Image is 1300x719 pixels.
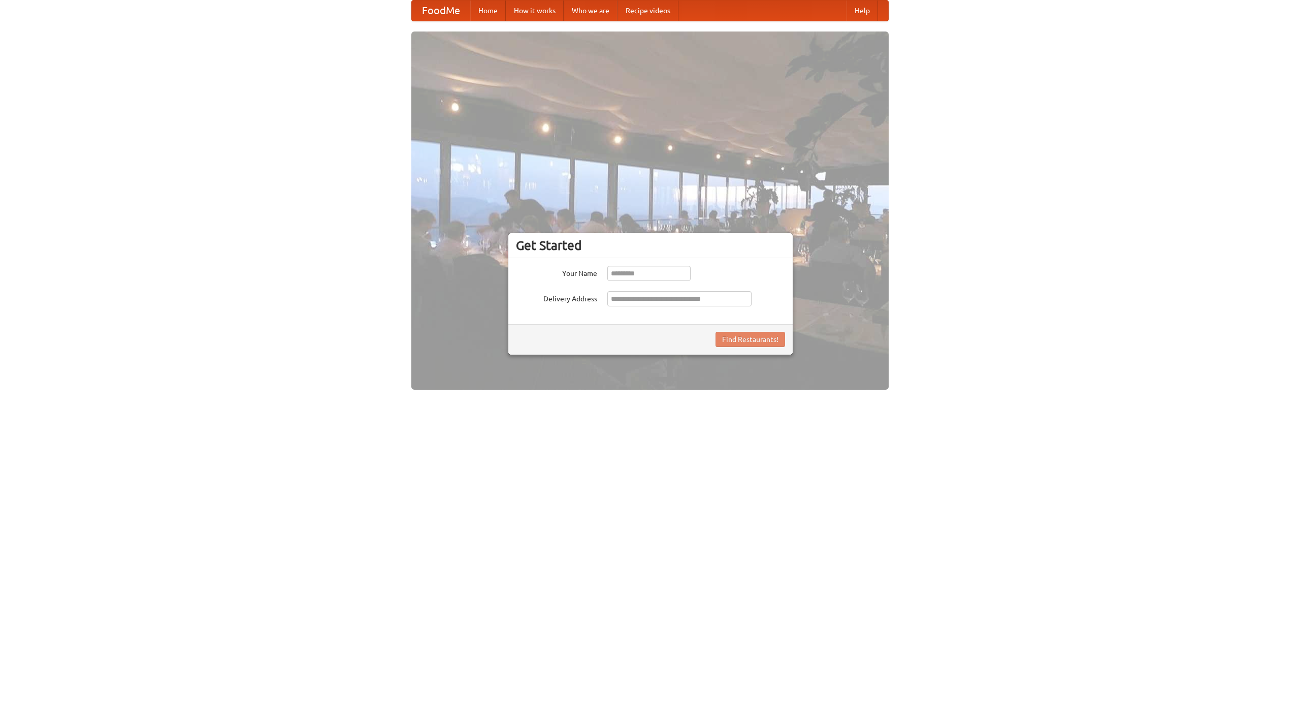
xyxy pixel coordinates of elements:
a: How it works [506,1,564,21]
a: Recipe videos [617,1,678,21]
a: Who we are [564,1,617,21]
a: Home [470,1,506,21]
a: FoodMe [412,1,470,21]
label: Your Name [516,266,597,278]
label: Delivery Address [516,291,597,304]
a: Help [847,1,878,21]
button: Find Restaurants! [716,332,785,347]
h3: Get Started [516,238,785,253]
